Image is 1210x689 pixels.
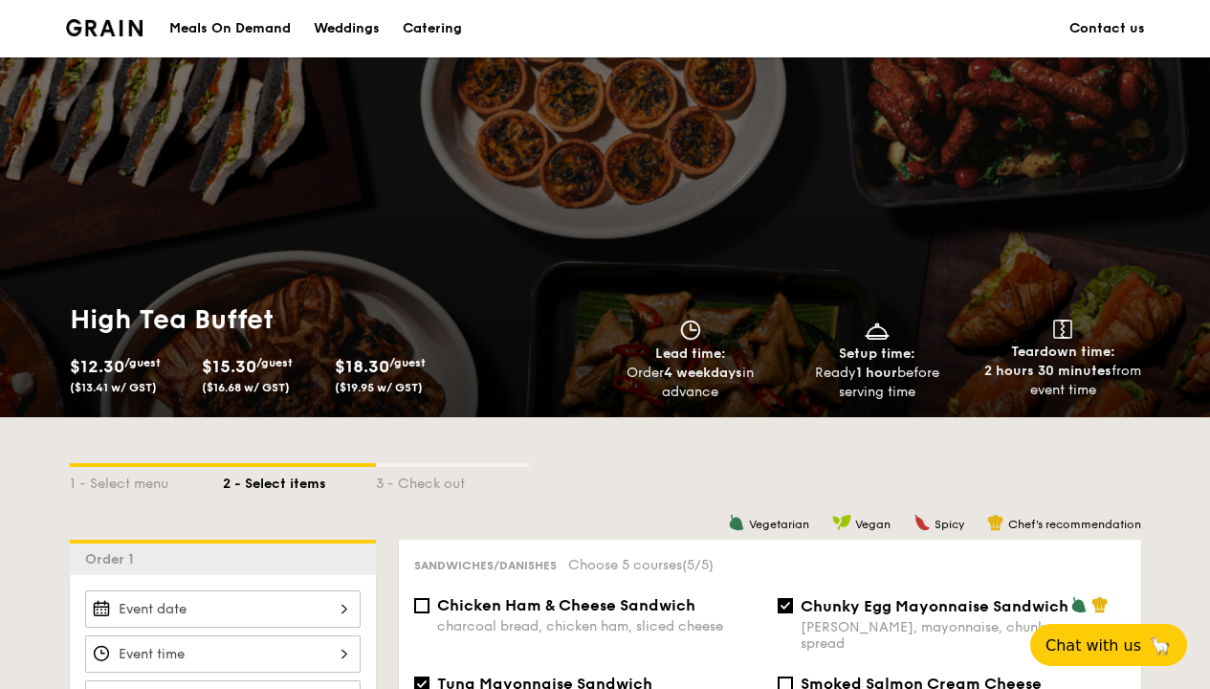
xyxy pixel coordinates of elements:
[1045,636,1141,655] span: Chat with us
[70,381,157,394] span: ($13.41 w/ GST)
[66,19,143,36] a: Logotype
[1053,320,1072,339] img: icon-teardown.65201eee.svg
[749,518,809,531] span: Vegetarian
[335,356,389,377] span: $18.30
[437,596,695,614] span: Chicken Ham & Cheese Sandwich
[70,356,124,377] span: $12.30
[1011,344,1115,360] span: Teardown time:
[256,356,293,369] span: /guest
[85,551,142,567] span: Order 1
[728,514,745,531] img: icon-vegetarian.fe4039eb.svg
[124,356,161,369] span: /guest
[70,467,223,494] div: 1 - Select menu
[389,356,426,369] span: /guest
[863,320,891,341] img: icon-dish.430c3a2e.svg
[801,619,1126,652] div: [PERSON_NAME], mayonnaise, chunky egg spread
[202,356,256,377] span: $15.30
[935,518,964,531] span: Spicy
[66,19,143,36] img: Grain
[437,618,762,634] div: charcoal bread, chicken ham, sliced cheese
[682,557,714,573] span: (5/5)
[85,635,361,673] input: Event time
[1008,518,1141,531] span: Chef's recommendation
[1030,624,1187,666] button: Chat with us🦙
[978,362,1149,400] div: from event time
[664,365,742,381] strong: 4 weekdays
[832,514,851,531] img: icon-vegan.f8ff3823.svg
[605,364,777,402] div: Order in advance
[1149,634,1172,656] span: 🦙
[778,598,793,613] input: Chunky Egg Mayonnaise Sandwich[PERSON_NAME], mayonnaise, chunky egg spread
[1070,596,1088,613] img: icon-vegetarian.fe4039eb.svg
[655,345,726,362] span: Lead time:
[335,381,423,394] span: ($19.95 w/ GST)
[839,345,915,362] span: Setup time:
[70,302,598,337] h1: High Tea Buffet
[855,518,891,531] span: Vegan
[984,363,1111,379] strong: 2 hours 30 minutes
[856,365,897,381] strong: 1 hour
[376,467,529,494] div: 3 - Check out
[223,467,376,494] div: 2 - Select items
[913,514,931,531] img: icon-spicy.37a8142b.svg
[414,598,429,613] input: Chicken Ham & Cheese Sandwichcharcoal bread, chicken ham, sliced cheese
[568,557,714,573] span: Choose 5 courses
[791,364,962,402] div: Ready before serving time
[202,381,290,394] span: ($16.68 w/ GST)
[676,320,705,341] img: icon-clock.2db775ea.svg
[1091,596,1109,613] img: icon-chef-hat.a58ddaea.svg
[414,559,557,572] span: Sandwiches/Danishes
[85,590,361,628] input: Event date
[987,514,1004,531] img: icon-chef-hat.a58ddaea.svg
[801,597,1068,615] span: Chunky Egg Mayonnaise Sandwich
